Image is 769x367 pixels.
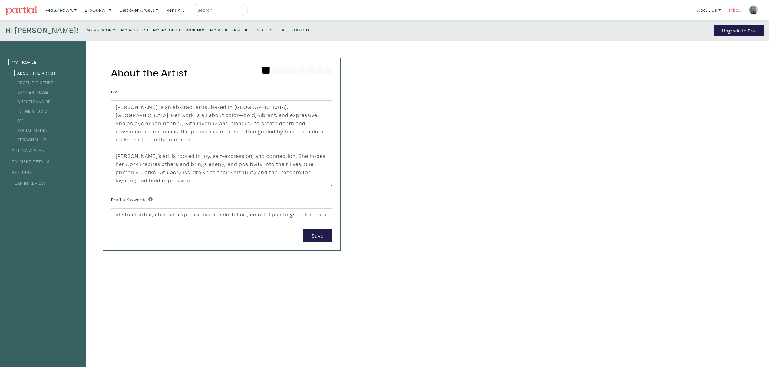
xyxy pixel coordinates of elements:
[210,25,251,34] a: My Public Profile
[279,27,288,33] small: FAQ
[14,99,51,104] a: Questionnaire
[14,127,47,133] a: Social Media
[111,89,118,95] label: Bio
[14,89,49,95] a: Banner Image
[153,27,180,33] small: My Insights
[5,25,78,36] h4: Hi [PERSON_NAME]!
[8,148,45,153] a: Billing & Plan
[292,27,310,33] small: Log Out
[695,4,724,16] a: About Us
[279,25,288,34] a: FAQ
[121,25,149,34] a: My Account
[8,180,45,186] a: Year in Review
[303,229,332,242] button: Save
[184,25,206,34] a: Bookings
[726,4,744,16] a: Inbox
[256,25,275,34] a: Wishlist
[197,6,242,14] input: Search
[8,169,32,175] a: Settings
[256,27,275,33] small: Wishlist
[153,25,180,34] a: My Insights
[117,4,161,16] a: Discover Artists
[87,27,117,33] small: My Artworks
[14,80,54,85] a: Profile Picture
[82,4,114,16] a: Browse All
[43,4,79,16] a: Featured Art
[111,208,332,221] input: Comma-separated keywords that best describe you and your work.
[8,59,37,65] a: My Profile
[111,100,332,187] textarea: [PERSON_NAME] is an abstract artist based in [GEOGRAPHIC_DATA], [GEOGRAPHIC_DATA]. Her work is al...
[111,66,332,79] h2: About the Artist
[164,4,187,16] a: Rent Art
[121,27,149,33] small: My Account
[749,5,758,15] img: phpThumb.php
[292,25,310,34] a: Log Out
[14,108,48,114] a: In the Studio
[111,196,153,203] label: Profile Keywords
[210,27,251,33] small: My Public Profile
[14,118,23,123] a: CV
[8,158,50,164] a: Payment Details
[14,70,56,76] a: About the Artist
[14,137,49,142] a: Personal URL
[87,25,117,34] a: My Artworks
[184,27,206,33] small: Bookings
[714,25,764,36] a: Upgrade to Pro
